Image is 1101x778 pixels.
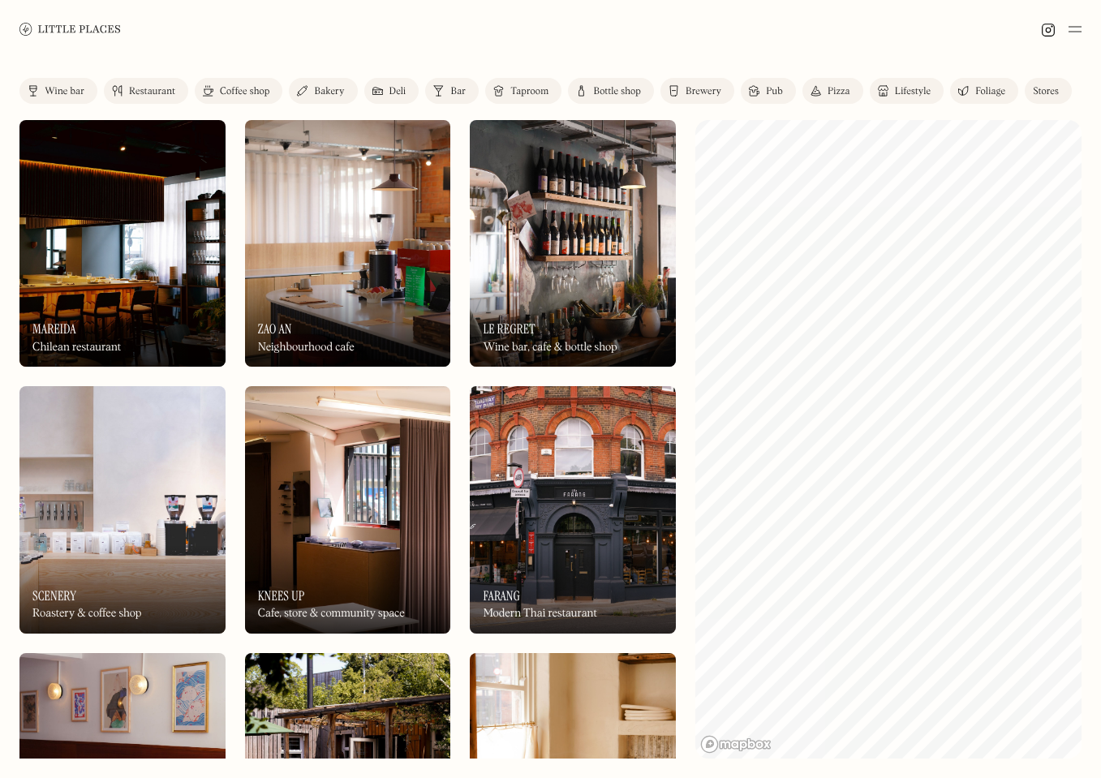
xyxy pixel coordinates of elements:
h3: Scenery [32,588,76,604]
a: Bar [425,78,479,104]
div: Bakery [314,87,344,97]
a: Lifestyle [870,78,944,104]
div: Restaurant [129,87,175,97]
canvas: Map [695,120,1082,759]
img: Zao An [245,120,451,367]
a: SceneryScenerySceneryRoastery & coffee shop [19,386,226,633]
a: Brewery [660,78,734,104]
a: Restaurant [104,78,188,104]
div: Bottle shop [593,87,641,97]
a: Foliage [950,78,1018,104]
img: Le Regret [470,120,676,367]
img: Farang [470,386,676,633]
a: Le RegretLe RegretLe RegretWine bar, cafe & bottle shop [470,120,676,367]
div: Neighbourhood cafe [258,341,355,355]
a: Bottle shop [568,78,654,104]
a: Pub [741,78,796,104]
img: Scenery [19,386,226,633]
div: Modern Thai restaurant [483,607,596,621]
a: Stores [1025,78,1072,104]
h3: Mareida [32,321,76,337]
div: Coffee shop [220,87,269,97]
h3: Zao An [258,321,292,337]
div: Pub [766,87,783,97]
div: Stores [1033,87,1059,97]
a: FarangFarangFarangModern Thai restaurant [470,386,676,633]
div: Cafe, store & community space [258,607,405,621]
a: Zao AnZao AnZao AnNeighbourhood cafe [245,120,451,367]
div: Roastery & coffee shop [32,607,141,621]
div: Chilean restaurant [32,341,121,355]
div: Bar [450,87,466,97]
div: Lifestyle [895,87,931,97]
h3: Knees Up [258,588,305,604]
a: Bakery [289,78,357,104]
img: Knees Up [245,386,451,633]
div: Foliage [975,87,1005,97]
div: Wine bar, cafe & bottle shop [483,341,617,355]
a: Taproom [485,78,561,104]
div: Wine bar [45,87,84,97]
div: Pizza [828,87,850,97]
img: Mareida [19,120,226,367]
h3: Le Regret [483,321,535,337]
a: MareidaMareidaMareidaChilean restaurant [19,120,226,367]
a: Deli [364,78,419,104]
h3: Farang [483,588,520,604]
a: Coffee shop [195,78,282,104]
div: Brewery [686,87,721,97]
a: Pizza [802,78,863,104]
div: Deli [389,87,406,97]
a: Knees UpKnees UpKnees UpCafe, store & community space [245,386,451,633]
a: Wine bar [19,78,97,104]
div: Taproom [510,87,548,97]
a: Mapbox homepage [700,735,772,754]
